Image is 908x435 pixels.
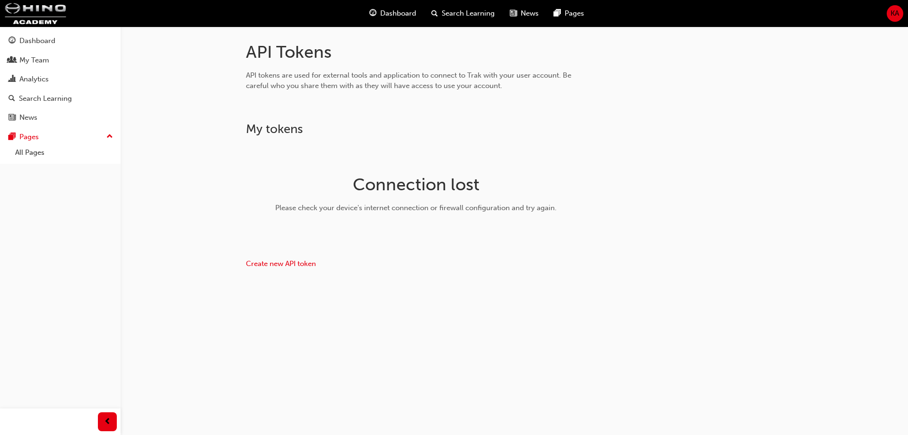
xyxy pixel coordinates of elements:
div: Search Learning [19,93,72,104]
div: Please check your device's internet connection or firewall configuration and try again. [266,203,566,213]
span: up-icon [106,131,113,143]
button: Pages [4,128,117,146]
button: DashboardMy TeamAnalyticsSearch LearningNews [4,30,117,128]
span: guage-icon [9,37,16,45]
div: Dashboard [19,36,55,46]
span: Pages [565,8,584,19]
span: Dashboard [380,8,416,19]
span: KA [891,8,899,19]
div: Pages [19,132,39,142]
span: search-icon [9,95,15,103]
div: My Team [19,55,49,66]
span: people-icon [9,56,16,65]
h2: My tokens [246,122,586,137]
h1: API Tokens [246,42,586,62]
a: All Pages [11,145,117,160]
a: search-iconSearch Learning [424,4,502,23]
span: API tokens are used for external tools and application to connect to Trak with your user account.... [246,71,571,90]
button: KA [887,5,903,22]
a: guage-iconDashboard [362,4,424,23]
div: Analytics [19,74,49,85]
a: news-iconNews [502,4,546,23]
span: guage-icon [369,8,376,19]
a: Analytics [4,71,117,88]
span: pages-icon [9,133,16,142]
span: News [521,8,539,19]
span: pages-icon [554,8,561,19]
a: My Team [4,52,117,69]
a: pages-iconPages [546,4,592,23]
div: News [19,112,37,123]
h1: Connection lost [266,174,566,195]
span: chart-icon [9,75,16,84]
img: hinoacademy [5,3,66,24]
a: Create new API token [246,259,316,268]
span: search-icon [431,8,438,19]
span: news-icon [510,8,517,19]
span: news-icon [9,114,16,122]
span: Search Learning [442,8,495,19]
a: Dashboard [4,32,117,50]
span: prev-icon [104,416,111,428]
a: Search Learning [4,90,117,107]
a: News [4,109,117,126]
